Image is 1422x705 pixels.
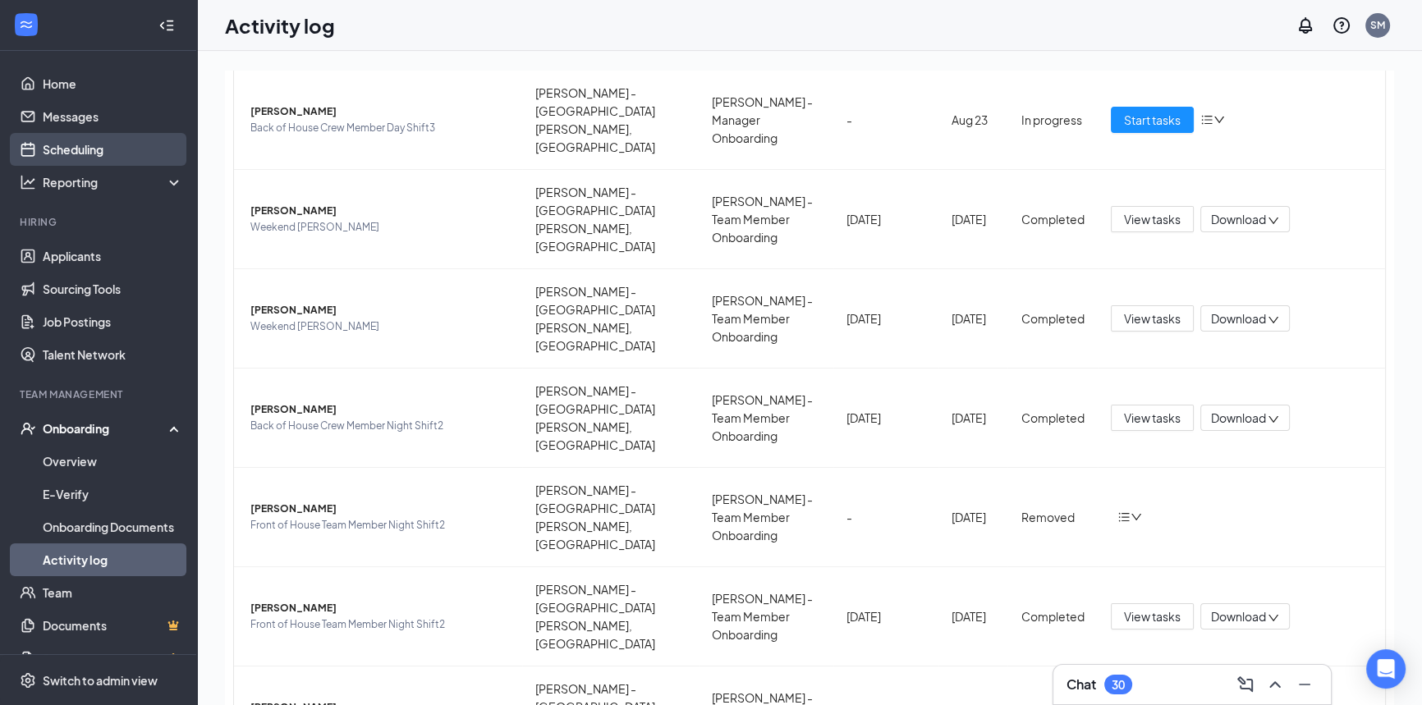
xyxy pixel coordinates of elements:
[846,409,925,427] div: [DATE]
[250,103,509,120] span: [PERSON_NAME]
[250,302,509,318] span: [PERSON_NAME]
[1232,671,1259,698] button: ComposeMessage
[1111,107,1194,133] button: Start tasks
[43,305,183,338] a: Job Postings
[1021,309,1084,327] div: Completed
[1268,414,1279,425] span: down
[1213,114,1225,126] span: down
[43,100,183,133] a: Messages
[20,672,36,689] svg: Settings
[250,517,509,533] span: Front of House Team Member Night Shift2
[1021,409,1084,427] div: Completed
[1021,111,1084,129] div: In progress
[250,120,509,136] span: Back of House Crew Member Day Shift3
[250,318,509,335] span: Weekend [PERSON_NAME]
[43,272,183,305] a: Sourcing Tools
[1268,215,1279,227] span: down
[522,71,699,170] td: [PERSON_NAME] - [GEOGRAPHIC_DATA][PERSON_NAME], [GEOGRAPHIC_DATA]
[1200,113,1213,126] span: bars
[522,369,699,468] td: [PERSON_NAME] - [GEOGRAPHIC_DATA][PERSON_NAME], [GEOGRAPHIC_DATA]
[699,269,833,369] td: [PERSON_NAME] - Team Member Onboarding
[952,309,994,327] div: [DATE]
[699,369,833,468] td: [PERSON_NAME] - Team Member Onboarding
[699,170,833,269] td: [PERSON_NAME] - Team Member Onboarding
[1211,608,1266,625] span: Download
[522,269,699,369] td: [PERSON_NAME] - [GEOGRAPHIC_DATA][PERSON_NAME], [GEOGRAPHIC_DATA]
[846,607,925,625] div: [DATE]
[1262,671,1288,698] button: ChevronUp
[1112,678,1125,692] div: 30
[20,420,36,437] svg: UserCheck
[250,203,509,219] span: [PERSON_NAME]
[1021,607,1084,625] div: Completed
[43,543,183,576] a: Activity log
[1124,409,1181,427] span: View tasks
[43,445,183,478] a: Overview
[225,11,335,39] h1: Activity log
[846,508,925,526] div: -
[1236,675,1255,694] svg: ComposeMessage
[43,133,183,166] a: Scheduling
[952,210,994,228] div: [DATE]
[699,567,833,666] td: [PERSON_NAME] - Team Member Onboarding
[43,478,183,510] a: E-Verify
[1268,612,1279,624] span: down
[250,616,509,633] span: Front of House Team Member Night Shift2
[43,338,183,371] a: Talent Network
[43,420,169,437] div: Onboarding
[1366,649,1406,689] div: Open Intercom Messenger
[1111,206,1194,232] button: View tasks
[43,672,158,689] div: Switch to admin view
[1211,310,1266,327] span: Download
[20,174,36,190] svg: Analysis
[846,309,925,327] div: [DATE]
[1111,305,1194,332] button: View tasks
[522,170,699,269] td: [PERSON_NAME] - [GEOGRAPHIC_DATA][PERSON_NAME], [GEOGRAPHIC_DATA]
[18,16,34,33] svg: WorkstreamLogo
[20,387,180,401] div: Team Management
[1021,508,1084,526] div: Removed
[250,418,509,434] span: Back of House Crew Member Night Shift2
[43,576,183,609] a: Team
[1117,510,1131,524] span: bars
[522,468,699,567] td: [PERSON_NAME] - [GEOGRAPHIC_DATA][PERSON_NAME], [GEOGRAPHIC_DATA]
[1124,607,1181,625] span: View tasks
[1111,603,1194,629] button: View tasks
[1370,18,1385,32] div: SM
[1066,675,1096,694] h3: Chat
[43,642,183,675] a: SurveysCrown
[43,240,183,272] a: Applicants
[952,508,994,526] div: [DATE]
[250,219,509,236] span: Weekend [PERSON_NAME]
[952,111,994,129] div: Aug 23
[158,17,175,34] svg: Collapse
[1131,511,1142,523] span: down
[1332,16,1351,35] svg: QuestionInfo
[699,468,833,567] td: [PERSON_NAME] - Team Member Onboarding
[1211,211,1266,228] span: Download
[1296,16,1315,35] svg: Notifications
[250,501,509,517] span: [PERSON_NAME]
[522,567,699,666] td: [PERSON_NAME] - [GEOGRAPHIC_DATA][PERSON_NAME], [GEOGRAPHIC_DATA]
[952,607,994,625] div: [DATE]
[1268,314,1279,326] span: down
[1211,410,1266,427] span: Download
[1021,210,1084,228] div: Completed
[846,111,925,129] div: -
[250,401,509,418] span: [PERSON_NAME]
[43,67,183,100] a: Home
[1295,675,1314,694] svg: Minimize
[1291,671,1318,698] button: Minimize
[952,409,994,427] div: [DATE]
[43,174,184,190] div: Reporting
[1124,210,1181,228] span: View tasks
[1124,111,1181,129] span: Start tasks
[43,510,183,543] a: Onboarding Documents
[43,609,183,642] a: DocumentsCrown
[1124,309,1181,327] span: View tasks
[250,600,509,616] span: [PERSON_NAME]
[20,215,180,229] div: Hiring
[699,71,833,170] td: [PERSON_NAME] - Manager Onboarding
[846,210,925,228] div: [DATE]
[1265,675,1285,694] svg: ChevronUp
